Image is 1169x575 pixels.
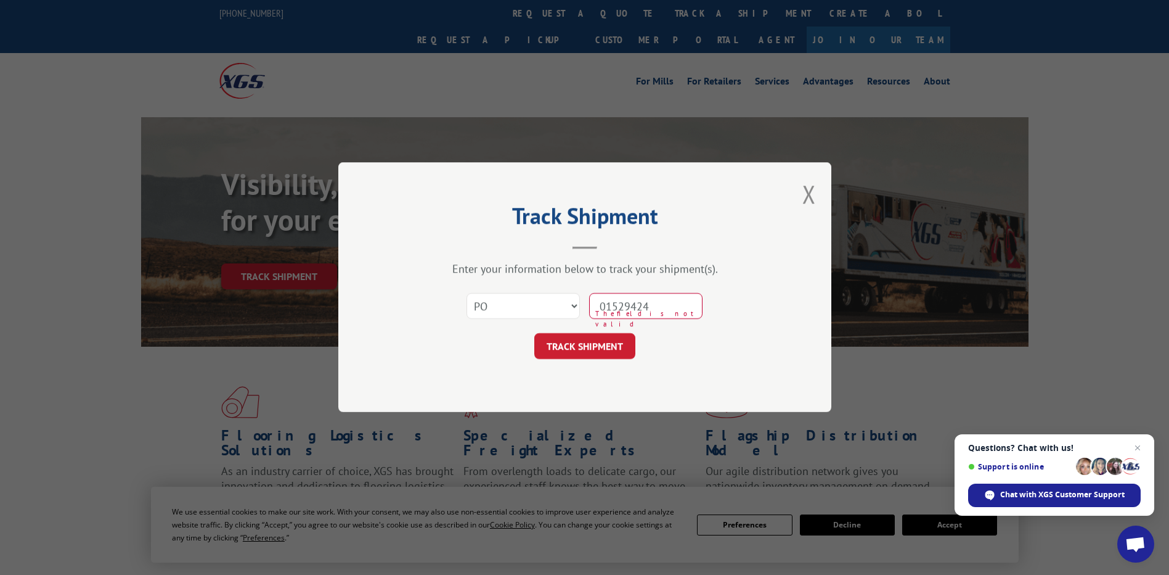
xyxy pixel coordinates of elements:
[534,334,635,360] button: TRACK SHIPMENT
[400,262,770,276] div: Enter your information below to track your shipment(s).
[968,443,1141,453] span: Questions? Chat with us!
[400,207,770,231] h2: Track Shipment
[1000,489,1125,500] span: Chat with XGS Customer Support
[595,309,703,329] span: The field is not valid
[1117,526,1154,563] div: Open chat
[802,178,816,210] button: Close modal
[1130,441,1145,455] span: Close chat
[968,484,1141,507] div: Chat with XGS Customer Support
[589,294,703,320] input: Number(s)
[968,462,1072,471] span: Support is online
